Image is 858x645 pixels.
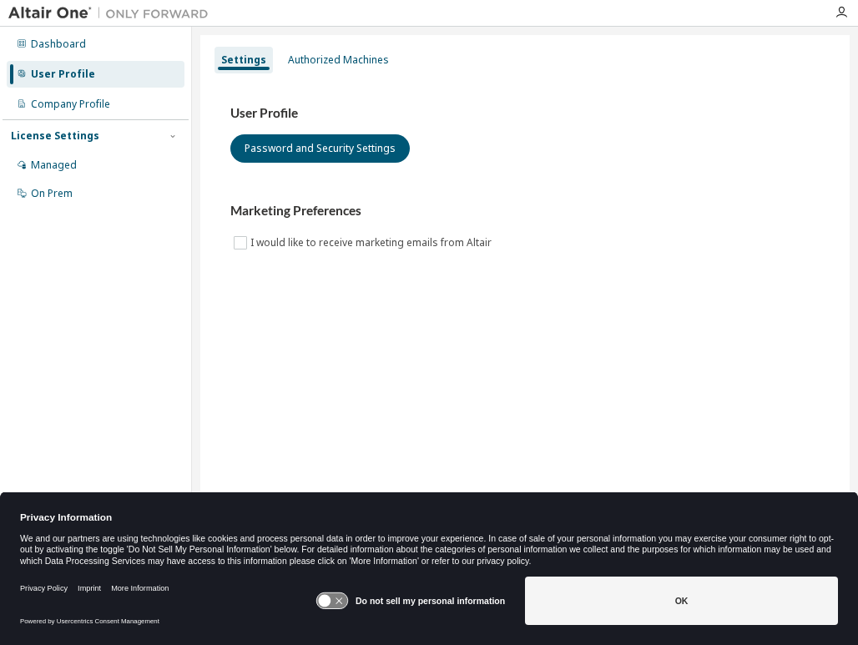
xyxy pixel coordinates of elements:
div: Managed [31,159,77,172]
div: Settings [221,53,266,67]
h3: Marketing Preferences [230,203,820,219]
label: I would like to receive marketing emails from Altair [250,233,495,253]
div: Company Profile [31,98,110,111]
img: Altair One [8,5,217,22]
div: Authorized Machines [288,53,389,67]
h3: User Profile [230,105,820,122]
button: Password and Security Settings [230,134,410,163]
div: On Prem [31,187,73,200]
div: License Settings [11,129,99,143]
div: User Profile [31,68,95,81]
div: Dashboard [31,38,86,51]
